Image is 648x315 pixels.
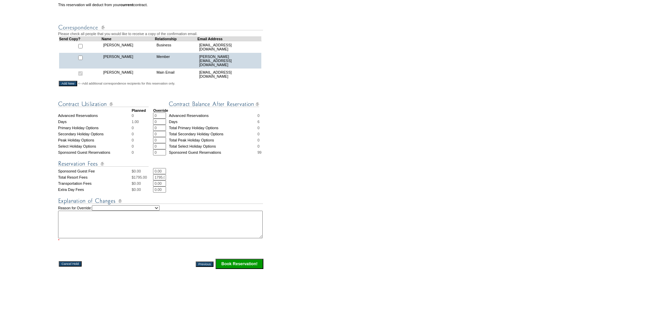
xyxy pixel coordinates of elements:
[58,174,132,180] td: Total Resort Fees
[197,36,261,41] td: Email Address
[169,149,257,155] td: Sponsored Guest Reservations
[258,138,260,142] span: 0
[258,144,260,148] span: 0
[169,112,257,119] td: Advanced Reservations
[58,180,132,186] td: Transportation Fees
[58,125,132,131] td: Primary Holiday Options
[155,41,197,53] td: Business
[58,32,197,36] span: Please check all people that you would like to receive a copy of the confirmation email.
[155,53,197,69] td: Member
[132,174,153,180] td: $
[58,131,132,137] td: Secondary Holiday Options
[101,36,155,41] td: Name
[258,132,260,136] span: 0
[155,36,197,41] td: Relationship
[58,186,132,193] td: Extra Day Fees
[59,81,77,86] input: Add New
[155,69,197,80] td: Main Email
[132,180,153,186] td: $
[258,120,260,124] span: 6
[258,126,260,130] span: 0
[132,144,134,148] span: 0
[58,137,132,143] td: Peak Holiday Options
[132,150,134,154] span: 0
[132,186,153,193] td: $
[58,112,132,119] td: Advanced Reservations
[132,120,139,124] span: 1.00
[78,81,175,86] span: <--Add additional correspondence recipients for this reservation only.
[58,119,132,125] td: Days
[197,53,261,69] td: [PERSON_NAME][EMAIL_ADDRESS][DOMAIN_NAME]
[58,100,149,108] img: Contract Utilization
[58,197,263,205] img: Explanation of Changes
[101,41,155,53] td: [PERSON_NAME]
[134,187,141,192] span: 0.00
[132,114,134,118] span: 0
[59,36,102,41] td: Send Copy?
[196,261,213,267] input: Previous
[101,53,155,69] td: [PERSON_NAME]
[58,3,264,7] td: This reservation will deduct from your contract.
[197,41,261,53] td: [EMAIL_ADDRESS][DOMAIN_NAME]
[132,168,153,174] td: $
[58,143,132,149] td: Select Holiday Options
[58,168,132,174] td: Sponsored Guest Fee
[132,138,134,142] span: 0
[132,126,134,130] span: 0
[58,160,149,168] img: Reservation Fees
[58,205,264,242] td: Reason for Override:
[153,108,168,112] strong: Override
[169,131,257,137] td: Total Secondary Holiday Options
[120,3,133,7] b: current
[216,259,263,269] input: Click this button to finalize your reservation.
[134,175,147,179] span: 1795.00
[169,137,257,143] td: Total Peak Holiday Options
[59,261,82,267] input: Cancel Hold
[134,169,141,173] span: 0.00
[134,181,141,185] span: 0.00
[169,125,257,131] td: Total Primary Holiday Options
[101,69,155,80] td: [PERSON_NAME]
[132,132,134,136] span: 0
[197,69,261,80] td: [EMAIL_ADDRESS][DOMAIN_NAME]
[169,119,257,125] td: Days
[258,114,260,118] span: 0
[258,150,262,154] span: 99
[169,143,257,149] td: Total Select Holiday Options
[132,108,146,112] strong: Planned
[58,149,132,155] td: Sponsored Guest Reservations
[169,100,259,108] img: Contract Balance After Reservation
